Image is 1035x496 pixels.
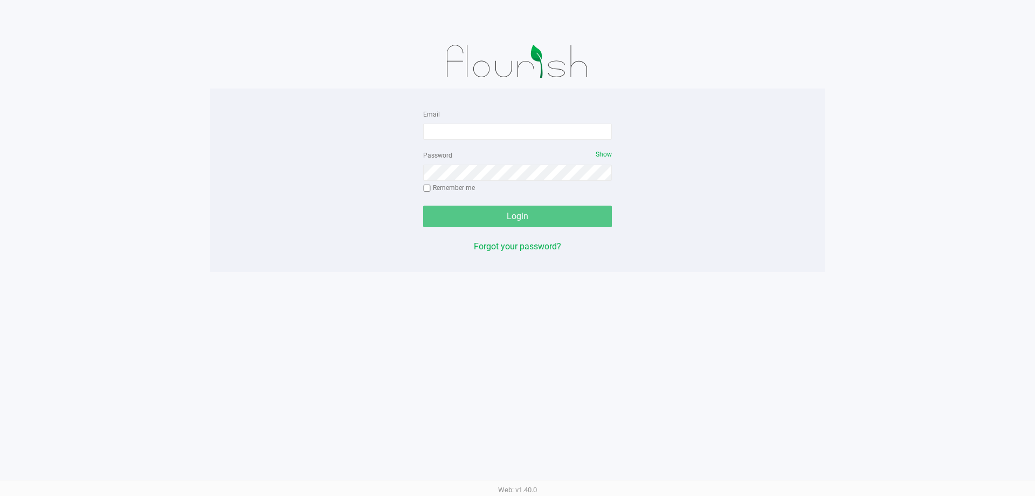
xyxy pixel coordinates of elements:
input: Remember me [423,185,431,192]
label: Remember me [423,183,475,193]
span: Web: v1.40.0 [498,486,537,494]
label: Email [423,110,440,119]
button: Forgot your password? [474,240,561,253]
span: Show [596,151,612,158]
label: Password [423,151,452,160]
